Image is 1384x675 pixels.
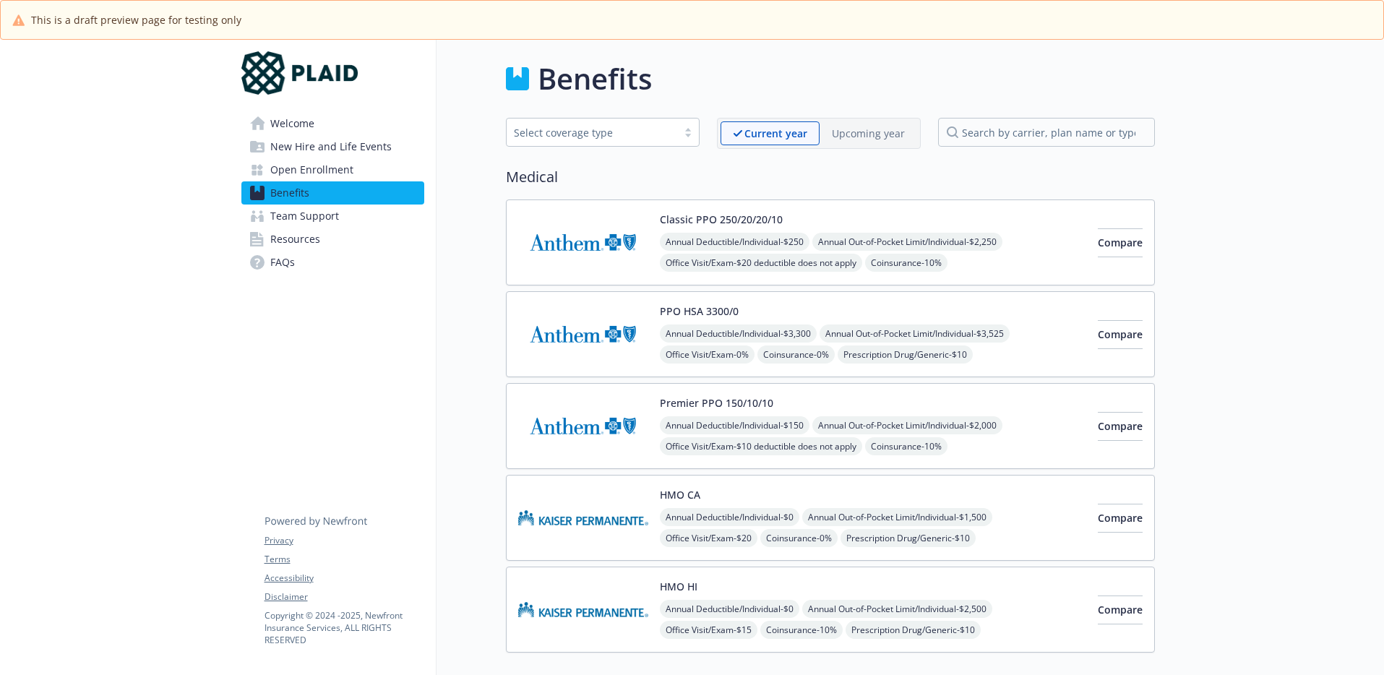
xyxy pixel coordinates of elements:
a: Open Enrollment [241,158,424,181]
span: FAQs [270,251,295,274]
span: This is a draft preview page for testing only [31,12,241,27]
span: Office Visit/Exam - $20 [660,529,757,547]
span: Annual Deductible/Individual - $0 [660,600,799,618]
span: Compare [1098,419,1143,433]
div: Select coverage type [514,125,670,140]
a: Team Support [241,205,424,228]
span: New Hire and Life Events [270,135,392,158]
p: Copyright © 2024 - 2025 , Newfront Insurance Services, ALL RIGHTS RESERVED [265,609,424,646]
span: Compare [1098,603,1143,616]
span: Coinsurance - 0% [760,529,838,547]
a: FAQs [241,251,424,274]
button: HMO CA [660,487,700,502]
a: Resources [241,228,424,251]
img: Anthem Blue Cross carrier logo [518,304,648,365]
img: Anthem Blue Cross carrier logo [518,395,648,457]
span: Welcome [270,112,314,135]
span: Compare [1098,236,1143,249]
button: Compare [1098,412,1143,441]
button: Compare [1098,228,1143,257]
h1: Benefits [538,57,652,100]
span: Coinsurance - 10% [865,437,947,455]
button: Compare [1098,504,1143,533]
a: Privacy [265,534,424,547]
span: Annual Deductible/Individual - $3,300 [660,324,817,343]
img: Kaiser Permanente Insurance Company carrier logo [518,487,648,549]
span: Coinsurance - 0% [757,345,835,364]
span: Office Visit/Exam - $15 [660,621,757,639]
button: Compare [1098,596,1143,624]
a: Disclaimer [265,590,424,603]
span: Compare [1098,327,1143,341]
button: PPO HSA 3300/0 [660,304,739,319]
span: Annual Out-of-Pocket Limit/Individual - $1,500 [802,508,992,526]
span: Resources [270,228,320,251]
button: Compare [1098,320,1143,349]
span: Open Enrollment [270,158,353,181]
p: Current year [744,126,807,141]
span: Annual Deductible/Individual - $0 [660,508,799,526]
span: Coinsurance - 10% [760,621,843,639]
span: Prescription Drug/Generic - $10 [841,529,976,547]
span: Prescription Drug/Generic - $10 [846,621,981,639]
a: New Hire and Life Events [241,135,424,158]
span: Annual Out-of-Pocket Limit/Individual - $2,500 [802,600,992,618]
span: Annual Out-of-Pocket Limit/Individual - $3,525 [820,324,1010,343]
span: Annual Deductible/Individual - $250 [660,233,809,251]
span: Coinsurance - 10% [865,254,947,272]
span: Prescription Drug/Generic - $10 [838,345,973,364]
span: Team Support [270,205,339,228]
img: Kaiser Permanente of Hawaii carrier logo [518,579,648,640]
span: Office Visit/Exam - $20 deductible does not apply [660,254,862,272]
h2: Medical [506,166,1155,188]
button: Classic PPO 250/20/20/10 [660,212,783,227]
a: Benefits [241,181,424,205]
a: Welcome [241,112,424,135]
button: HMO HI [660,579,697,594]
a: Accessibility [265,572,424,585]
span: Office Visit/Exam - $10 deductible does not apply [660,437,862,455]
a: Terms [265,553,424,566]
input: search by carrier, plan name or type [938,118,1155,147]
span: Annual Out-of-Pocket Limit/Individual - $2,000 [812,416,1002,434]
p: Upcoming year [832,126,905,141]
span: Benefits [270,181,309,205]
img: Anthem Blue Cross carrier logo [518,212,648,273]
span: Compare [1098,511,1143,525]
span: Office Visit/Exam - 0% [660,345,755,364]
button: Premier PPO 150/10/10 [660,395,773,410]
span: Annual Deductible/Individual - $150 [660,416,809,434]
span: Annual Out-of-Pocket Limit/Individual - $2,250 [812,233,1002,251]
